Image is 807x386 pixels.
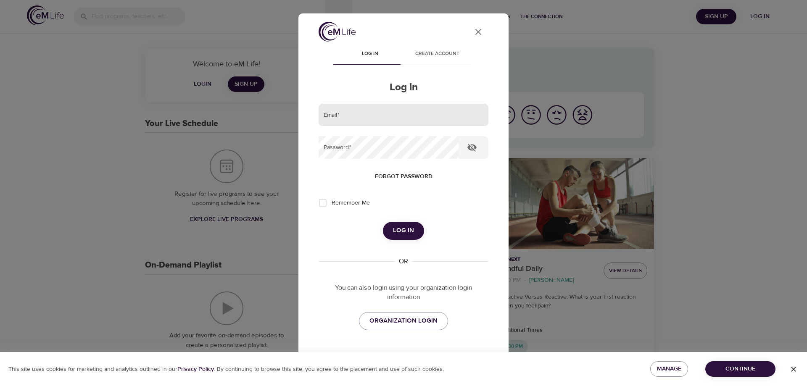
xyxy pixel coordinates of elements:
[657,364,681,374] span: Manage
[319,81,488,94] h2: Log in
[396,257,411,266] div: OR
[177,365,214,373] b: Privacy Policy
[383,222,424,239] button: Log in
[359,312,448,330] a: ORGANIZATION LOGIN
[341,50,398,58] span: Log in
[319,45,488,65] div: disabled tabs example
[319,22,356,42] img: logo
[332,199,370,207] span: Remember Me
[393,225,414,236] span: Log in
[372,169,436,184] button: Forgot password
[375,171,433,182] span: Forgot password
[409,50,466,58] span: Create account
[319,283,488,302] p: You can also login using your organization login information
[712,364,769,374] span: Continue
[369,315,438,326] span: ORGANIZATION LOGIN
[468,22,488,42] button: close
